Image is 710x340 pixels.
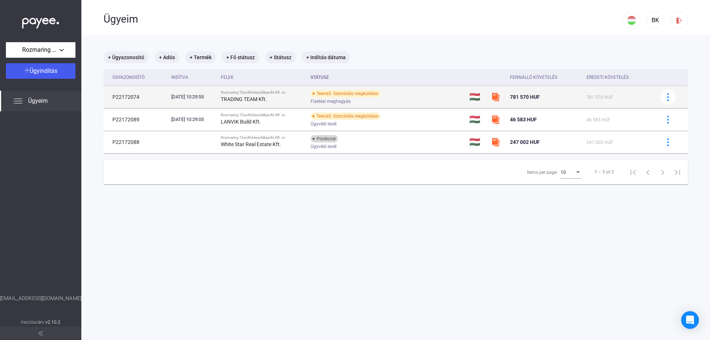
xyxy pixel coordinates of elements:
div: 1 – 3 of 3 [595,168,614,176]
button: Previous page [640,165,655,179]
div: Indítva [171,73,214,82]
div: Rozmaring Tűzoltókészülékjavító Kft. vs [221,113,305,117]
mat-chip: + Fő státusz [222,51,259,63]
div: Eredeti követelés [586,73,629,82]
div: Ügyazonosító [112,73,145,82]
button: Ügyindítás [6,63,75,79]
button: logout-red [670,11,688,29]
button: BK [646,11,664,29]
span: 781 570 HUF [586,95,613,100]
mat-chip: + Adós [155,51,179,63]
img: szamlazzhu-mini [491,138,500,147]
div: Felek [221,73,305,82]
td: 🇭🇺 [466,108,488,131]
img: white-payee-white-dot.svg [22,14,59,29]
div: Rozmaring Tűzoltókészülékjavító Kft. vs [221,135,305,140]
img: more-blue [664,116,672,124]
button: more-blue [660,134,676,150]
img: HU [627,16,636,25]
div: Items per page: [527,168,558,177]
span: Rozmaring Tűzoltókészülékjavító Kft. [22,46,59,54]
div: BK [649,16,662,25]
div: Piszkozat [311,135,338,142]
span: Ügyindítás [30,67,57,74]
div: Teendő: Szerződés megküldése [311,90,381,97]
div: Rozmaring Tűzoltókészülékjavító Kft. vs [221,90,305,95]
strong: White Star Real Estate Kft. [221,141,281,147]
strong: LANVIK Build Kft. [221,119,261,125]
td: P22172074 [104,86,168,108]
td: P22172088 [104,131,168,153]
span: 247 002 HUF [510,139,540,145]
button: Next page [655,165,670,179]
div: Indítva [171,73,188,82]
img: szamlazzhu-mini [491,115,500,124]
div: Fennálló követelés [510,73,581,82]
td: 🇭🇺 [466,131,488,153]
img: logout-red [675,17,683,24]
div: Felek [221,73,234,82]
div: Open Intercom Messenger [681,311,699,329]
span: 10 [561,170,566,175]
span: 247 002 HUF [586,140,613,145]
span: Ügyeim [28,97,48,105]
div: Fennálló követelés [510,73,557,82]
td: P22172089 [104,108,168,131]
div: Ügyazonosító [112,73,165,82]
div: [DATE] 10:29:05 [171,116,214,123]
button: Rozmaring Tűzoltókészülékjavító Kft. [6,42,75,58]
img: plus-white.svg [24,68,30,73]
button: Last page [670,165,685,179]
span: 46 583 HUF [586,117,611,122]
td: 🇭🇺 [466,86,488,108]
span: 781 570 HUF [510,94,540,100]
strong: v2.10.2 [45,320,61,325]
span: Ügyvédi levél [311,119,337,128]
button: more-blue [660,112,676,127]
img: szamlazzhu-mini [491,92,500,101]
div: Eredeti követelés [586,73,651,82]
img: more-blue [664,93,672,101]
mat-chip: + Termék [185,51,216,63]
button: First page [626,165,640,179]
img: arrow-double-left-grey.svg [38,331,43,336]
mat-chip: + Indítás dátuma [302,51,350,63]
button: HU [623,11,640,29]
div: [DATE] 10:29:55 [171,93,214,101]
mat-chip: + Ügyazonosító [104,51,149,63]
img: list.svg [13,97,22,105]
span: Fizetési meghagyás [311,97,351,106]
div: Teendő: Szerződés megküldése [311,112,381,120]
div: Ügyeim [104,13,623,26]
mat-chip: + Státusz [265,51,296,63]
th: Státusz [308,69,466,86]
span: Ügyvédi levél [311,142,337,151]
mat-select: Items per page: [561,168,581,176]
img: more-blue [664,138,672,146]
strong: TRADING TEAM Kft. [221,96,267,102]
span: 46 583 HUF [510,117,537,122]
button: more-blue [660,89,676,105]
